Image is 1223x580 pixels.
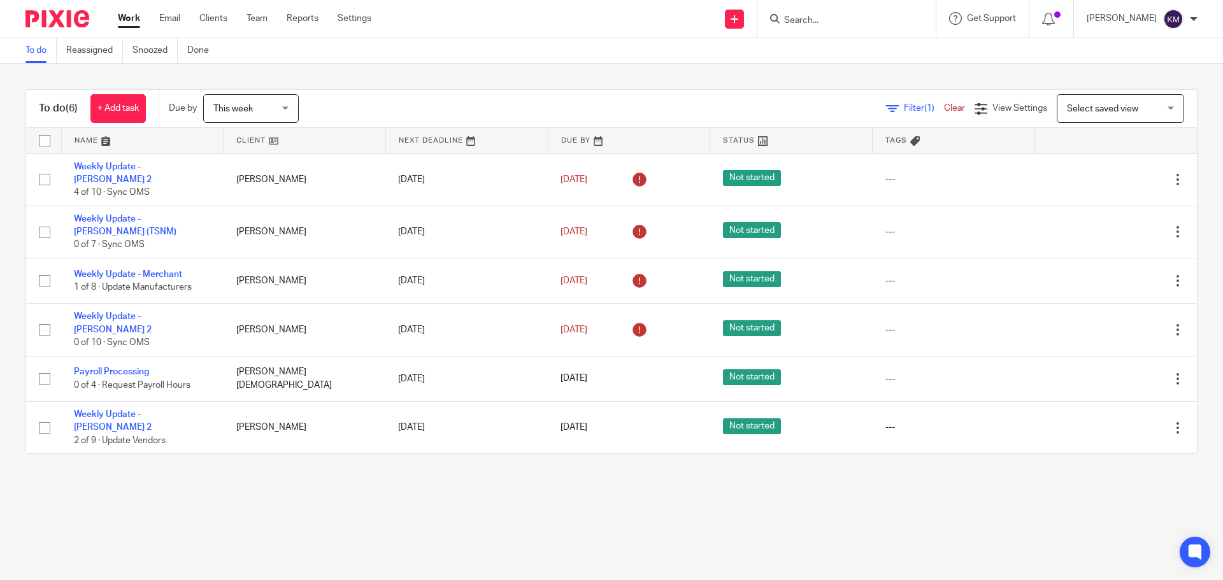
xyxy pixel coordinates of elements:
a: Team [247,12,268,25]
div: --- [885,323,1022,336]
td: [PERSON_NAME] [224,401,386,453]
td: [DATE] [385,258,548,303]
a: Weekly Update - [PERSON_NAME] 2 [74,312,152,334]
span: [DATE] [561,325,587,334]
a: To do [25,38,57,63]
a: Clients [199,12,227,25]
a: Snoozed [132,38,178,63]
td: [DATE] [385,304,548,356]
td: [PERSON_NAME] [224,206,386,258]
span: 1 of 8 · Update Manufacturers [74,283,192,292]
span: Tags [885,137,907,144]
a: Reassigned [66,38,123,63]
a: Clear [944,104,965,113]
a: Done [187,38,218,63]
a: Weekly Update - [PERSON_NAME] 2 [74,162,152,184]
span: Not started [723,369,781,385]
span: Not started [723,222,781,238]
span: 0 of 4 · Request Payroll Hours [74,381,190,390]
span: [DATE] [561,423,587,432]
span: [DATE] [561,175,587,184]
p: [PERSON_NAME] [1087,12,1157,25]
span: Select saved view [1067,104,1138,113]
span: (6) [66,103,78,113]
td: [PERSON_NAME] [224,153,386,206]
span: [DATE] [561,374,587,383]
span: Get Support [967,14,1016,23]
span: 0 of 10 · Sync OMS [74,338,150,347]
td: [DATE] [385,206,548,258]
a: + Add task [90,94,146,123]
div: --- [885,421,1022,434]
td: [PERSON_NAME][DEMOGRAPHIC_DATA] [224,356,386,401]
span: [DATE] [561,227,587,236]
a: Weekly Update - [PERSON_NAME] (TSNM) [74,215,176,236]
span: Not started [723,271,781,287]
a: Settings [338,12,371,25]
a: Weekly Update - Merchant [74,270,182,279]
a: Weekly Update - [PERSON_NAME] 2 [74,410,152,432]
img: Pixie [25,10,89,27]
td: [PERSON_NAME] [224,258,386,303]
div: --- [885,372,1022,385]
td: [PERSON_NAME] [224,304,386,356]
h1: To do [39,102,78,115]
span: (1) [924,104,934,113]
div: --- [885,274,1022,287]
a: Reports [287,12,318,25]
span: 0 of 7 · Sync OMS [74,241,145,250]
div: --- [885,225,1022,238]
a: Work [118,12,140,25]
span: Filter [904,104,944,113]
span: 4 of 10 · Sync OMS [74,188,150,197]
td: [DATE] [385,356,548,401]
span: Not started [723,320,781,336]
span: Not started [723,170,781,186]
span: Not started [723,418,781,434]
p: Due by [169,102,197,115]
td: [DATE] [385,401,548,453]
span: This week [213,104,253,113]
span: View Settings [992,104,1047,113]
span: 2 of 9 · Update Vendors [74,436,166,445]
a: Payroll Processing [74,367,149,376]
span: [DATE] [561,276,587,285]
input: Search [783,15,898,27]
a: Email [159,12,180,25]
td: [DATE] [385,153,548,206]
img: svg%3E [1163,9,1184,29]
div: --- [885,173,1022,186]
